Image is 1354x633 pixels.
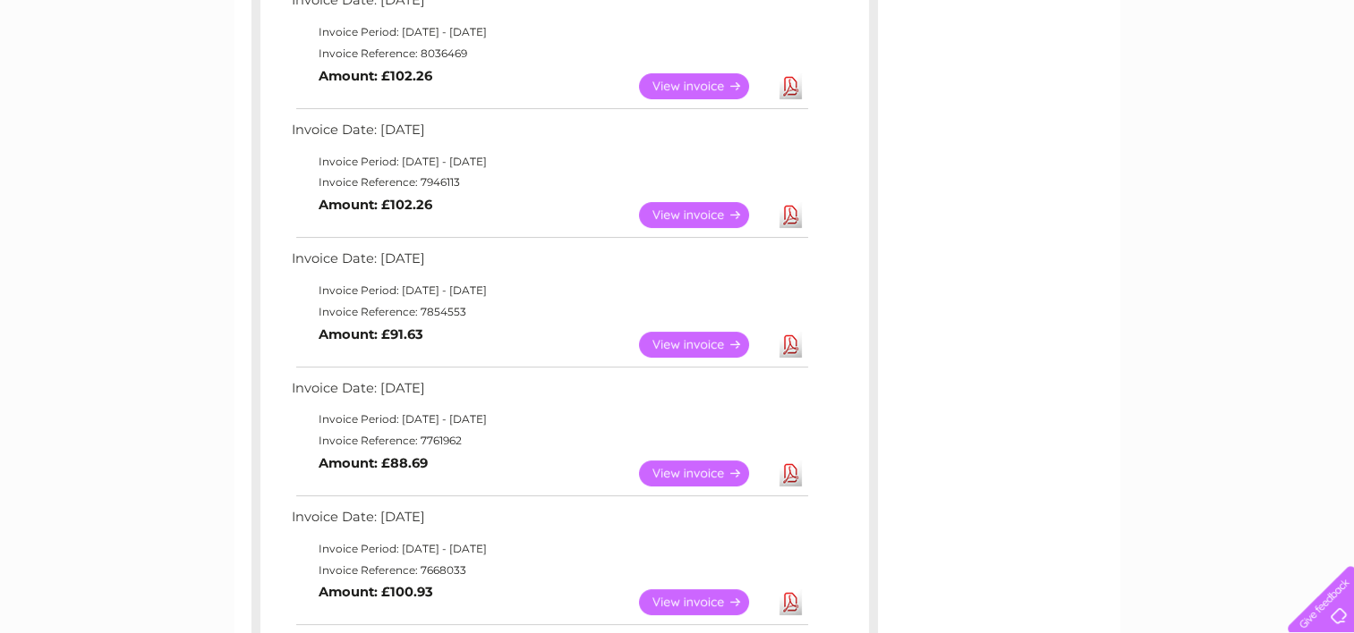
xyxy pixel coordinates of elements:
a: View [639,73,771,99]
td: Invoice Date: [DATE] [287,376,811,409]
a: Energy [1084,76,1123,89]
a: Blog [1198,76,1224,89]
td: Invoice Reference: 7946113 [287,172,811,193]
td: Invoice Period: [DATE] - [DATE] [287,280,811,301]
b: Amount: £91.63 [319,326,423,342]
div: Clear Business is a trading name of Verastar Limited (registered in [GEOGRAPHIC_DATA] No. 3667643... [255,10,1101,87]
td: Invoice Date: [DATE] [287,505,811,538]
a: View [639,332,771,358]
a: Download [779,73,802,99]
td: Invoice Period: [DATE] - [DATE] [287,409,811,430]
td: Invoice Reference: 7854553 [287,301,811,323]
a: View [639,589,771,615]
a: Download [779,332,802,358]
a: Download [779,589,802,615]
td: Invoice Reference: 7761962 [287,430,811,452]
img: logo.png [47,46,139,101]
td: Invoice Date: [DATE] [287,118,811,151]
a: View [639,460,771,486]
td: Invoice Period: [DATE] - [DATE] [287,538,811,560]
td: Invoice Period: [DATE] - [DATE] [287,21,811,43]
td: Invoice Period: [DATE] - [DATE] [287,151,811,173]
b: Amount: £88.69 [319,455,428,471]
a: Water [1039,76,1073,89]
a: Telecoms [1134,76,1188,89]
td: Invoice Date: [DATE] [287,247,811,280]
td: Invoice Reference: 7668033 [287,560,811,581]
b: Amount: £102.26 [319,68,432,84]
a: Contact [1235,76,1279,89]
a: 0333 014 3131 [1017,9,1140,31]
b: Amount: £102.26 [319,197,432,213]
a: View [639,202,771,228]
b: Amount: £100.93 [319,584,433,600]
a: Download [779,460,802,486]
a: Download [779,202,802,228]
td: Invoice Reference: 8036469 [287,43,811,64]
a: Log out [1295,76,1337,89]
